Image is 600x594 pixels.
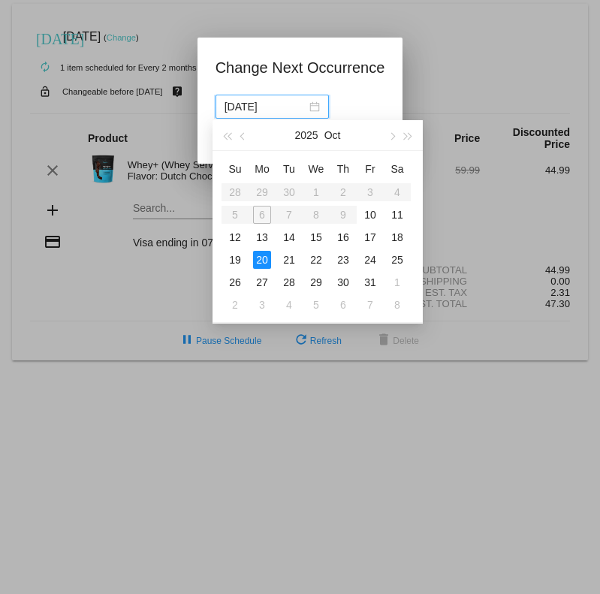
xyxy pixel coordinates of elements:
[222,226,249,249] td: 10/12/2025
[324,120,341,150] button: Oct
[219,120,235,150] button: Last year (Control + left)
[307,296,325,314] div: 5
[384,294,411,316] td: 11/8/2025
[226,296,244,314] div: 2
[253,296,271,314] div: 3
[226,273,244,291] div: 26
[303,294,330,316] td: 11/5/2025
[235,120,252,150] button: Previous month (PageUp)
[307,273,325,291] div: 29
[222,157,249,181] th: Sun
[307,228,325,246] div: 15
[400,120,417,150] button: Next year (Control + right)
[388,273,406,291] div: 1
[357,294,384,316] td: 11/7/2025
[361,273,379,291] div: 31
[384,204,411,226] td: 10/11/2025
[357,271,384,294] td: 10/31/2025
[330,271,357,294] td: 10/30/2025
[276,226,303,249] td: 10/14/2025
[330,294,357,316] td: 11/6/2025
[226,228,244,246] div: 12
[280,296,298,314] div: 4
[222,249,249,271] td: 10/19/2025
[303,157,330,181] th: Wed
[280,228,298,246] div: 14
[253,251,271,269] div: 20
[388,251,406,269] div: 25
[216,56,385,80] h1: Change Next Occurrence
[330,249,357,271] td: 10/23/2025
[330,226,357,249] td: 10/16/2025
[253,228,271,246] div: 13
[330,157,357,181] th: Thu
[357,204,384,226] td: 10/10/2025
[357,249,384,271] td: 10/24/2025
[249,271,276,294] td: 10/27/2025
[334,296,352,314] div: 6
[384,157,411,181] th: Sat
[249,249,276,271] td: 10/20/2025
[388,228,406,246] div: 18
[334,228,352,246] div: 16
[249,157,276,181] th: Mon
[249,226,276,249] td: 10/13/2025
[249,294,276,316] td: 11/3/2025
[361,251,379,269] div: 24
[276,249,303,271] td: 10/21/2025
[361,206,379,224] div: 10
[334,273,352,291] div: 30
[276,294,303,316] td: 11/4/2025
[303,249,330,271] td: 10/22/2025
[303,226,330,249] td: 10/15/2025
[222,271,249,294] td: 10/26/2025
[388,296,406,314] div: 8
[361,296,379,314] div: 7
[280,273,298,291] div: 28
[384,249,411,271] td: 10/25/2025
[276,157,303,181] th: Tue
[303,271,330,294] td: 10/29/2025
[225,98,306,115] input: Select date
[276,271,303,294] td: 10/28/2025
[334,251,352,269] div: 23
[357,157,384,181] th: Fri
[383,120,399,150] button: Next month (PageDown)
[295,120,318,150] button: 2025
[222,294,249,316] td: 11/2/2025
[307,251,325,269] div: 22
[384,226,411,249] td: 10/18/2025
[361,228,379,246] div: 17
[384,271,411,294] td: 11/1/2025
[388,206,406,224] div: 11
[280,251,298,269] div: 21
[253,273,271,291] div: 27
[357,226,384,249] td: 10/17/2025
[226,251,244,269] div: 19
